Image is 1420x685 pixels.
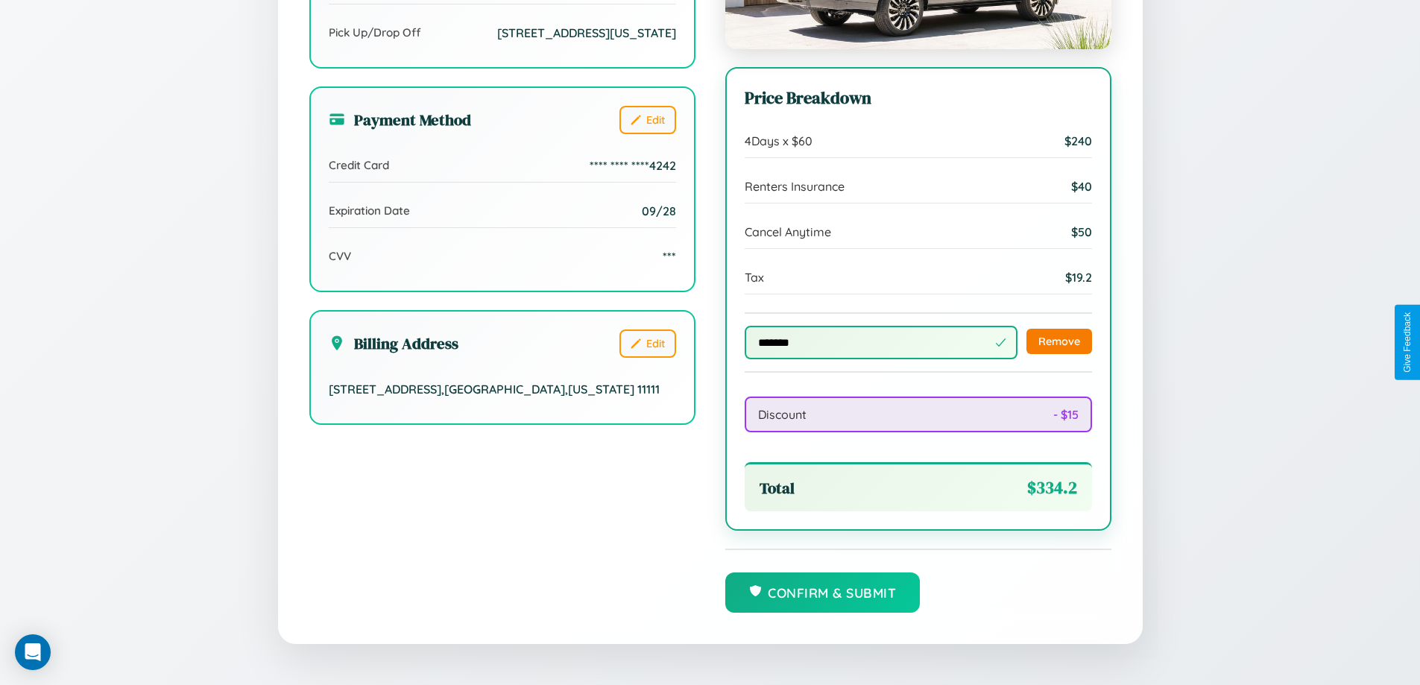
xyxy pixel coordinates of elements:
button: Confirm & Submit [725,572,921,613]
span: Tax [745,270,764,285]
span: [STREET_ADDRESS] , [GEOGRAPHIC_DATA] , [US_STATE] 11111 [329,382,660,397]
span: Expiration Date [329,203,410,218]
span: $ 334.2 [1027,476,1077,499]
h3: Billing Address [329,332,458,354]
span: Renters Insurance [745,179,845,194]
span: CVV [329,249,351,263]
span: Discount [758,407,807,422]
span: 09/28 [642,203,676,218]
span: [STREET_ADDRESS][US_STATE] [497,25,676,40]
span: $ 40 [1071,179,1092,194]
button: Remove [1026,329,1092,354]
span: $ 50 [1071,224,1092,239]
span: 4 Days x $ 60 [745,133,812,148]
h3: Price Breakdown [745,86,1092,110]
span: $ 19.2 [1065,270,1092,285]
span: $ 240 [1064,133,1092,148]
button: Edit [619,329,676,358]
h3: Payment Method [329,109,471,130]
span: Pick Up/Drop Off [329,25,421,40]
div: Give Feedback [1402,312,1413,373]
button: Edit [619,106,676,134]
span: Cancel Anytime [745,224,831,239]
span: Credit Card [329,158,389,172]
span: - $ 15 [1053,407,1079,422]
div: Open Intercom Messenger [15,634,51,670]
span: Total [760,477,795,499]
